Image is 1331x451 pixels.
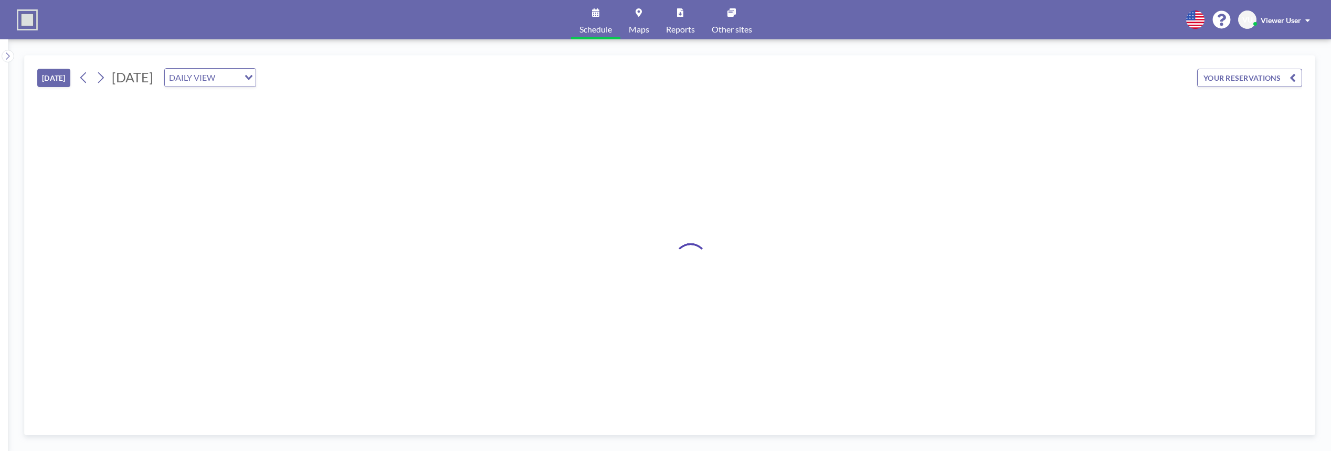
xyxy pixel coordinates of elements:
[218,71,238,84] input: Search for option
[1261,16,1301,25] span: Viewer User
[579,25,612,34] span: Schedule
[37,69,70,87] button: [DATE]
[666,25,695,34] span: Reports
[17,9,38,30] img: organization-logo
[112,69,153,85] span: [DATE]
[167,71,217,84] span: DAILY VIEW
[712,25,752,34] span: Other sites
[1242,15,1253,25] span: VU
[629,25,649,34] span: Maps
[165,69,256,87] div: Search for option
[1197,69,1302,87] button: YOUR RESERVATIONS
